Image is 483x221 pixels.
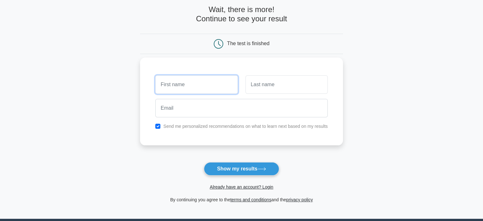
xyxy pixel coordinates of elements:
[286,197,313,202] a: privacy policy
[204,162,279,176] button: Show my results
[140,5,343,24] h4: Wait, there is more! Continue to see your result
[155,99,328,117] input: Email
[245,75,328,94] input: Last name
[136,196,347,204] div: By continuing you agree to the and the
[210,184,273,190] a: Already have an account? Login
[155,75,238,94] input: First name
[230,197,271,202] a: terms and conditions
[163,124,328,129] label: Send me personalized recommendations on what to learn next based on my results
[227,41,269,46] div: The test is finished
